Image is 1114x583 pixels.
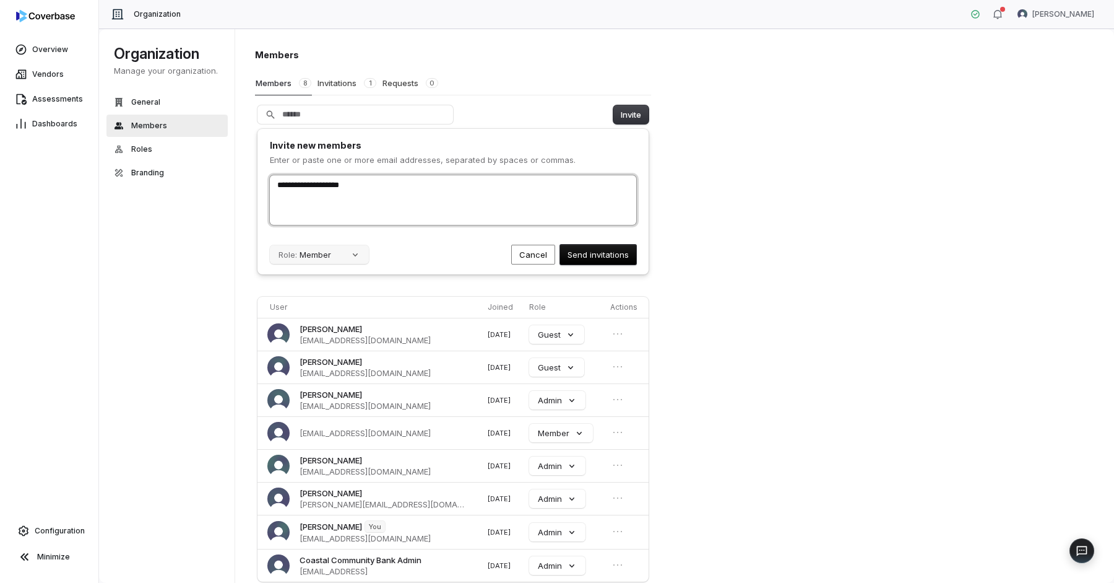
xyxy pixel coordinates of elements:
[524,297,605,318] th: Role
[488,494,511,503] span: [DATE]
[32,69,64,79] span: Vendors
[610,558,625,572] button: Open menu
[131,121,167,131] span: Members
[300,555,421,566] span: Coastal Community Bank Admin
[488,462,511,470] span: [DATE]
[300,400,431,411] span: [EMAIL_ADDRESS][DOMAIN_NAME]
[2,63,96,85] a: Vendors
[2,38,96,61] a: Overview
[300,521,362,532] span: [PERSON_NAME]
[529,358,584,377] button: Guest
[300,335,431,346] span: [EMAIL_ADDRESS][DOMAIN_NAME]
[106,162,228,184] button: Branding
[511,245,555,265] button: Cancel
[300,455,362,466] span: [PERSON_NAME]
[610,524,625,539] button: Open menu
[267,389,290,411] img: Paula Sarmiento
[488,396,511,405] span: [DATE]
[300,356,362,367] span: [PERSON_NAME]
[267,521,290,543] img: Chris Morgan
[488,330,511,339] span: [DATE]
[270,139,636,152] h1: Invite new members
[529,424,593,442] button: Member
[300,499,465,510] span: [PERSON_NAME][EMAIL_ADDRESS][DOMAIN_NAME]
[300,367,431,379] span: [EMAIL_ADDRESS][DOMAIN_NAME]
[267,488,290,510] img: Angela Anderson
[106,138,228,160] button: Roles
[255,71,312,95] button: Members
[529,523,585,541] button: Admin
[300,389,362,400] span: [PERSON_NAME]
[560,245,636,265] button: Send invitations
[300,323,362,335] span: [PERSON_NAME]
[134,9,181,19] span: Organization
[300,566,421,577] span: [EMAIL_ADDRESS]
[5,520,93,542] a: Configuration
[2,88,96,110] a: Assessments
[610,491,625,506] button: Open menu
[300,533,431,544] span: [EMAIL_ADDRESS][DOMAIN_NAME]
[37,552,70,562] span: Minimize
[131,168,164,178] span: Branding
[106,115,228,137] button: Members
[488,561,511,570] span: [DATE]
[267,356,290,379] img: Michael Costigan
[613,105,649,124] button: Invite
[16,10,75,22] img: logo-D7KZi-bG.svg
[267,555,290,577] img: Coastal Community Bank Admin
[257,105,453,124] input: Search
[5,545,93,569] button: Minimize
[529,556,585,575] button: Admin
[317,71,377,95] button: Invitations
[32,119,77,129] span: Dashboards
[32,94,83,104] span: Assessments
[529,489,585,508] button: Admin
[365,521,385,532] span: You
[106,91,228,113] button: General
[529,457,585,475] button: Admin
[529,325,584,344] button: Guest
[483,297,524,318] th: Joined
[1017,9,1027,19] img: Chris Morgan avatar
[488,429,511,437] span: [DATE]
[300,466,431,477] span: [EMAIL_ADDRESS][DOMAIN_NAME]
[257,297,483,318] th: User
[131,97,160,107] span: General
[1032,9,1094,19] span: [PERSON_NAME]
[1010,5,1102,24] button: Chris Morgan avatar[PERSON_NAME]
[35,526,85,536] span: Configuration
[382,71,439,95] button: Requests
[267,422,290,444] img: 's logo
[255,48,651,61] h1: Members
[364,78,376,88] span: 1
[488,528,511,537] span: [DATE]
[114,65,220,76] p: Manage your organization.
[114,44,220,64] h1: Organization
[2,113,96,135] a: Dashboards
[529,391,585,410] button: Admin
[299,78,311,88] span: 8
[300,488,362,499] span: [PERSON_NAME]
[610,392,625,407] button: Open menu
[610,327,625,341] button: Open menu
[426,78,438,88] span: 0
[32,45,68,55] span: Overview
[610,425,625,440] button: Open menu
[605,297,649,318] th: Actions
[610,458,625,473] button: Open menu
[488,363,511,372] span: [DATE]
[267,323,290,346] img: Jason Miller
[270,245,369,264] button: Role:Member
[267,455,290,477] img: Ernest Ramirez
[131,144,152,154] span: Roles
[610,359,625,374] button: Open menu
[270,154,636,165] p: Enter or paste one or more email addresses, separated by spaces or commas.
[300,427,431,439] span: [EMAIL_ADDRESS][DOMAIN_NAME]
